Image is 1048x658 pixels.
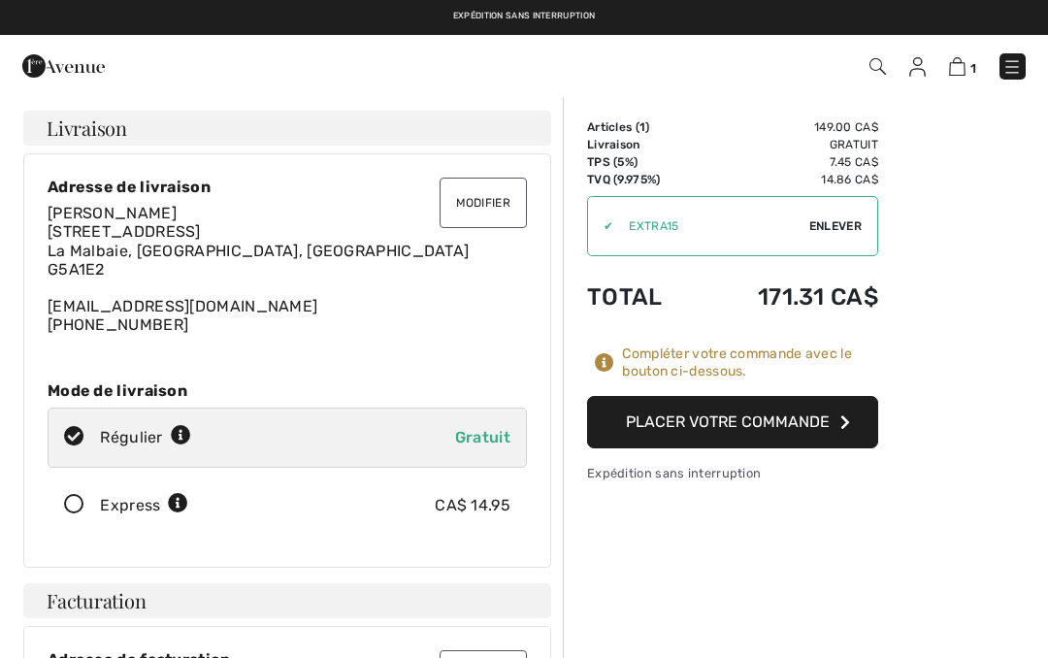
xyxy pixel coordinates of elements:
img: Recherche [869,58,886,75]
button: Placer votre commande [587,396,878,448]
td: TVQ (9.975%) [587,171,699,188]
td: 171.31 CA$ [699,264,878,330]
img: Mes infos [909,57,926,77]
a: 1 [949,54,976,78]
td: 7.45 CA$ [699,153,878,171]
td: Gratuit [699,136,878,153]
td: Total [587,264,699,330]
span: Enlever [809,217,862,235]
div: [EMAIL_ADDRESS][DOMAIN_NAME] [PHONE_NUMBER] [48,204,527,334]
div: Adresse de livraison [48,178,527,196]
input: Code promo [613,197,809,255]
td: 149.00 CA$ [699,118,878,136]
td: Articles ( ) [587,118,699,136]
span: [PERSON_NAME] [48,204,177,222]
div: Régulier [100,426,191,449]
img: Panier d'achat [949,57,966,76]
span: Livraison [47,118,127,138]
img: Menu [1002,57,1022,77]
div: Compléter votre commande avec le bouton ci-dessous. [622,345,878,380]
td: TPS (5%) [587,153,699,171]
div: CA$ 14.95 [435,494,510,517]
button: Modifier [440,178,527,228]
a: 1ère Avenue [22,55,105,74]
td: Livraison [587,136,699,153]
img: 1ère Avenue [22,47,105,85]
div: ✔ [588,217,613,235]
span: Facturation [47,591,147,610]
span: [STREET_ADDRESS] La Malbaie, [GEOGRAPHIC_DATA], [GEOGRAPHIC_DATA] G5A1E2 [48,222,469,278]
div: Expédition sans interruption [587,464,878,482]
span: Gratuit [455,428,510,446]
span: 1 [639,120,645,134]
div: Mode de livraison [48,381,527,400]
span: 1 [970,61,976,76]
div: Express [100,494,188,517]
td: 14.86 CA$ [699,171,878,188]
